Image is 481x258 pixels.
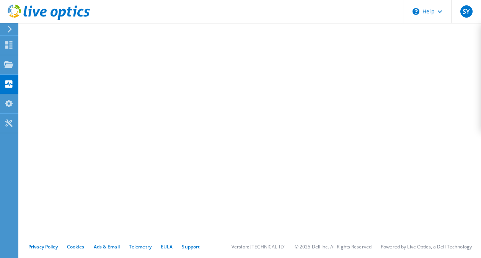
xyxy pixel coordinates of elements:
svg: \n [413,8,419,15]
span: SY [460,5,473,18]
li: Version: [TECHNICAL_ID] [232,243,285,250]
li: Powered by Live Optics, a Dell Technology [381,243,472,250]
a: Privacy Policy [28,243,58,250]
a: Support [182,243,200,250]
a: Telemetry [129,243,152,250]
a: Ads & Email [94,243,120,250]
li: © 2025 Dell Inc. All Rights Reserved [295,243,372,250]
a: Cookies [67,243,85,250]
a: EULA [161,243,173,250]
